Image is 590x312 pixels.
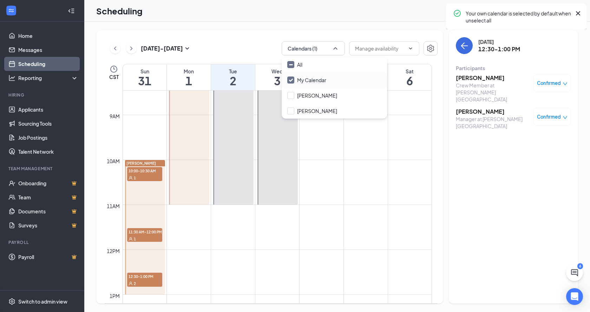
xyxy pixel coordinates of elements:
div: Open Intercom Messenger [566,288,583,305]
div: Tue [211,68,255,75]
a: September 2, 2025 [211,64,255,90]
a: Applicants [18,102,78,117]
input: Manage availability [355,45,405,52]
span: down [563,115,568,120]
svg: User [129,281,133,286]
h1: 31 [123,75,166,87]
h3: [PERSON_NAME] [456,108,530,115]
div: Participants [456,65,571,72]
div: 1pm [108,292,121,300]
svg: ChevronRight [128,44,135,53]
svg: ArrowLeft [460,41,468,50]
svg: Collapse [68,7,75,14]
span: 2 [134,281,136,286]
span: 1 [134,175,136,180]
span: Confirmed [537,113,561,120]
span: Confirmed [537,80,561,87]
button: ChevronLeft [110,43,120,54]
a: PayrollCrown [18,250,78,264]
a: SurveysCrown [18,218,78,232]
div: 9am [108,112,121,120]
svg: Clock [110,65,118,73]
h1: 2 [211,75,255,87]
a: September 1, 2025 [167,64,211,90]
div: Team Management [8,166,77,172]
span: 12:30-1:00 PM [127,273,162,280]
svg: ChatActive [570,268,579,277]
span: 1 [134,237,136,241]
a: Talent Network [18,145,78,159]
svg: Settings [8,298,15,305]
div: 11am [105,202,121,210]
a: DocumentsCrown [18,204,78,218]
svg: ChevronDown [408,46,413,51]
a: TeamCrown [18,190,78,204]
div: 12pm [105,247,121,255]
svg: User [129,176,133,180]
h1: Scheduling [96,5,143,17]
a: Scheduling [18,57,78,71]
div: Manager at [PERSON_NAME][GEOGRAPHIC_DATA] [456,115,530,130]
span: CST [109,73,119,80]
a: OnboardingCrown [18,176,78,190]
div: 10am [105,157,121,165]
div: Mon [167,68,211,75]
h3: 12:30-1:00 PM [478,45,520,53]
a: September 3, 2025 [255,64,299,90]
span: 10:00-10:30 AM [127,167,162,174]
svg: ChevronLeft [112,44,119,53]
h3: [PERSON_NAME] [456,74,530,82]
svg: ChevronUp [332,45,339,52]
h1: 6 [388,75,432,87]
div: Sat [388,68,432,75]
button: ChevronRight [126,43,137,54]
div: [DATE] [478,38,520,45]
div: Payroll [8,239,77,245]
button: Calendars (1)ChevronUp [282,41,345,55]
div: Hiring [8,92,77,98]
a: August 31, 2025 [123,64,166,90]
button: back-button [456,37,473,54]
h3: [DATE] - [DATE] [141,45,183,52]
svg: Settings [426,44,435,53]
h1: 1 [167,75,211,87]
div: Your own calendar is selected by default when unselect all [466,9,571,24]
a: Messages [18,43,78,57]
svg: CheckmarkCircle [453,9,461,18]
a: Sourcing Tools [18,117,78,131]
a: Job Postings [18,131,78,145]
svg: Analysis [8,74,15,81]
h1: 3 [255,75,299,87]
button: ChatActive [566,264,583,281]
svg: Cross [574,9,582,18]
a: Home [18,29,78,43]
div: Sun [123,68,166,75]
div: Reporting [18,74,79,81]
span: [PERSON_NAME] [126,161,156,165]
span: down [563,81,568,86]
div: Switch to admin view [18,298,67,305]
button: Settings [424,41,438,55]
svg: WorkstreamLogo [8,7,15,14]
span: 11:30 AM-12:00 PM [127,228,162,235]
a: September 6, 2025 [388,64,432,90]
div: 6 [577,263,583,269]
div: Crew Member at [PERSON_NAME][GEOGRAPHIC_DATA] [456,82,530,103]
svg: SmallChevronDown [183,44,191,53]
svg: User [129,237,133,241]
div: Wed [255,68,299,75]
